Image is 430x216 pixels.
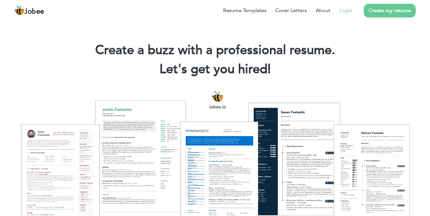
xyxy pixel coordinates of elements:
[275,7,307,14] a: Cover Letters
[14,5,25,16] img: jobee.io
[223,7,266,14] a: Resume Templates
[191,60,271,78] span: get you hired!
[14,5,44,16] a: Jobee
[25,8,44,15] span: Jobee
[10,61,420,78] h2: Let's
[364,4,416,17] a: Create my resume
[339,7,352,14] a: Login
[268,60,271,78] span: |
[10,42,420,59] h1: Create a buzz with a professional resume.
[316,7,330,14] a: About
